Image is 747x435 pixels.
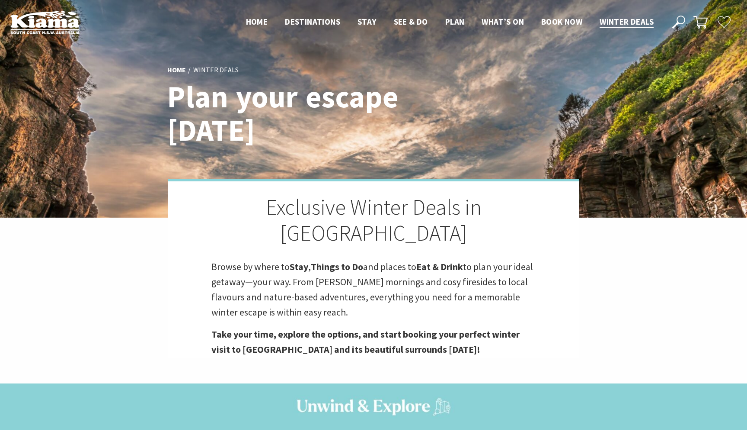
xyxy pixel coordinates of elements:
span: What’s On [482,16,524,27]
strong: Take your time, explore the options, and start booking your perfect winter visit to [GEOGRAPHIC_D... [211,328,520,355]
li: Winter Deals [193,65,239,76]
h2: Exclusive Winter Deals in [GEOGRAPHIC_DATA] [211,194,536,246]
span: Home [246,16,268,27]
span: Stay [358,16,377,27]
nav: Main Menu [237,15,662,29]
p: Browse by where to , and places to to plan your ideal getaway—your way. From [PERSON_NAME] mornin... [211,259,536,320]
strong: Stay [290,261,308,273]
strong: Eat & Drink [416,261,463,273]
h1: Plan your escape [DATE] [167,81,412,147]
span: Winter Deals [600,16,654,27]
img: Kiama Logo [10,10,80,34]
a: Home [167,66,186,75]
span: Book now [541,16,582,27]
strong: Things to Do [311,261,363,273]
span: See & Do [394,16,428,27]
span: Plan [445,16,465,27]
span: Destinations [285,16,340,27]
